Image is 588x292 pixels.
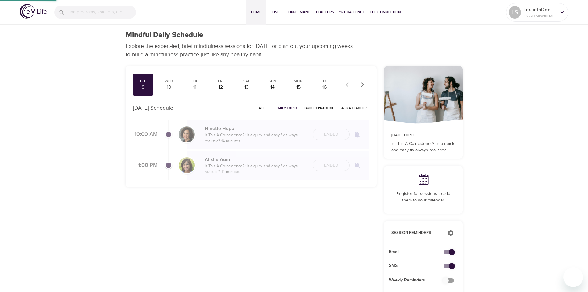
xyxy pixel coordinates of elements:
p: Explore the expert-led, brief mindfulness sessions for [DATE] or plan out your upcoming weeks to ... [126,42,357,59]
span: Live [269,9,283,15]
button: All [252,103,272,113]
span: The Connection [370,9,401,15]
p: Is This A Coincidence?: Is a quick and easy fix always realistic? [391,141,455,154]
p: Session Reminders [391,230,441,236]
button: Ask a Teacher [339,103,369,113]
span: 1% Challenge [339,9,365,15]
p: [DATE] Schedule [133,104,173,112]
p: 35620 Mindful Minutes [523,13,556,19]
span: Ask a Teacher [341,105,367,111]
div: 14 [265,84,280,91]
p: LeslieInDenver [523,6,556,13]
div: 11 [187,84,202,91]
input: Find programs, teachers, etc... [67,6,136,19]
p: [DATE] Topic [391,133,455,138]
img: Alisha%20Aum%208-9-21.jpg [179,157,195,173]
p: 10:00 AM [133,130,158,139]
p: Alisha Aum [205,156,308,163]
p: 1:00 PM [133,161,158,170]
div: Tue [136,78,151,84]
span: SMS [389,263,448,269]
p: Is This A Coincidence?: Is a quick and easy fix always realistic? · 14 minutes [205,132,308,144]
span: Weekly Reminders [389,277,448,284]
div: Sat [239,78,254,84]
button: Guided Practice [302,103,336,113]
span: Guided Practice [304,105,334,111]
img: logo [20,4,47,19]
div: Tue [317,78,332,84]
div: 9 [136,84,151,91]
div: Fri [213,78,228,84]
div: 16 [317,84,332,91]
button: Daily Topic [274,103,299,113]
div: 12 [213,84,228,91]
div: 13 [239,84,254,91]
span: All [254,105,269,111]
div: Thu [187,78,202,84]
img: Ninette_Hupp-min.jpg [179,126,195,142]
iframe: Button to launch messaging window [563,267,583,287]
span: Remind me when a class goes live every Tuesday at 10:00 AM [350,127,365,142]
div: Wed [161,78,177,84]
p: Is This A Coincidence?: Is a quick and easy fix always realistic? · 14 minutes [205,163,308,175]
div: LS [509,6,521,19]
div: 10 [161,84,177,91]
span: Daily Topic [277,105,297,111]
div: Sun [265,78,280,84]
span: Home [249,9,264,15]
span: On-Demand [288,9,311,15]
div: Mon [291,78,306,84]
div: 15 [291,84,306,91]
h1: Mindful Daily Schedule [126,31,203,40]
p: Register for sessions to add them to your calendar [391,191,455,204]
span: Teachers [315,9,334,15]
span: Email [389,249,448,255]
p: Ninette Hupp [205,125,308,132]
